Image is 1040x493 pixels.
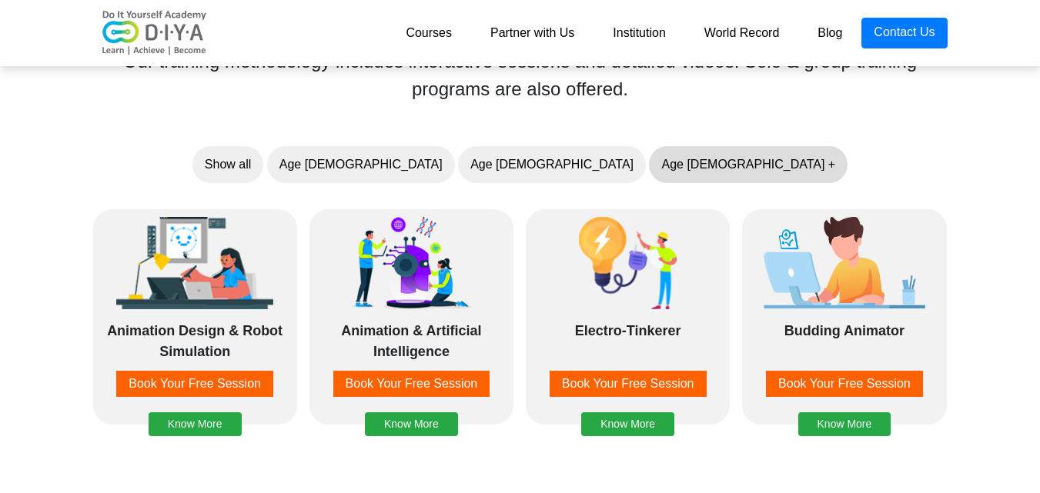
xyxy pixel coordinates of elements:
div: Electro-Tinkerer [533,321,722,359]
button: Age [DEMOGRAPHIC_DATA] + [649,146,848,183]
div: Budding Animator [750,321,938,359]
div: Our training methodology includes interactive sessions and detailed videos. Solo & group training... [87,48,954,103]
a: Book Your Free Session [101,371,289,397]
a: Know More [365,399,458,412]
button: Know More [365,412,458,436]
a: World Record [685,18,799,48]
button: Book Your Free Session [766,371,923,397]
a: Courses [386,18,471,48]
div: Animation & Artificial Intelligence [317,321,506,359]
a: Partner with Us [471,18,594,48]
a: Know More [581,399,674,412]
a: Book Your Free Session [750,371,938,397]
a: Book Your Free Session [533,371,722,397]
button: Know More [149,412,242,436]
button: Book Your Free Session [116,371,273,397]
a: Contact Us [861,18,947,48]
button: Know More [798,412,891,436]
a: Institution [594,18,684,48]
button: Age [DEMOGRAPHIC_DATA] [267,146,455,183]
a: Know More [798,399,891,412]
div: Animation Design & Robot Simulation [101,321,289,359]
img: logo-v2.png [93,10,216,56]
button: Show all [192,146,263,183]
button: Book Your Free Session [550,371,707,397]
button: Age [DEMOGRAPHIC_DATA] [458,146,646,183]
a: Blog [798,18,861,48]
a: Know More [149,399,242,412]
a: Book Your Free Session [317,371,506,397]
button: Book Your Free Session [333,371,490,397]
button: Know More [581,412,674,436]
